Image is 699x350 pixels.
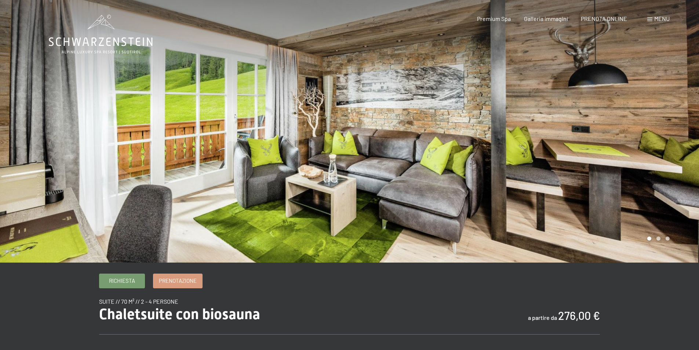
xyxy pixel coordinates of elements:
[153,274,202,288] a: Prenotazione
[654,15,670,22] span: Menu
[109,277,135,285] span: Richiesta
[99,298,178,305] span: suite // 70 m² // 2 - 4 persone
[477,15,511,22] a: Premium Spa
[524,15,568,22] a: Galleria immagini
[528,314,557,321] span: a partire da
[581,15,627,22] a: PRENOTA ONLINE
[558,309,600,322] b: 276,00 €
[159,277,197,285] span: Prenotazione
[99,274,145,288] a: Richiesta
[99,306,260,323] span: Chaletsuite con biosauna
